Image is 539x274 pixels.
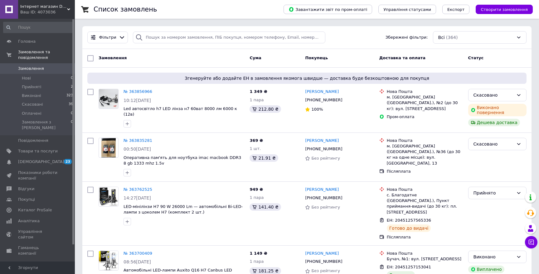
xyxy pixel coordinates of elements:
[284,5,372,14] button: Завантажити звіт по пром-оплаті
[473,92,514,99] div: Скасовано
[386,35,428,41] span: Збережені фільтри:
[378,5,436,14] button: Управління статусами
[250,138,263,143] span: 369 ₴
[124,89,152,94] a: № 363856966
[124,251,152,256] a: № 363700409
[20,9,75,15] div: Ваш ID: 4073036
[71,119,73,131] span: 0
[468,266,504,273] div: Виплачено
[22,102,43,107] span: Скасовані
[387,192,463,215] div: с. Благодатне ([GEOGRAPHIC_DATA].), Пункт приймання-видачі (до 30 кг): пл. [STREET_ADDRESS]
[438,34,445,41] span: Всі
[468,55,484,60] span: Статус
[124,147,151,151] span: 00:50[DATE]
[99,187,118,206] img: Фото товару
[20,4,67,9] span: Інтернет магазин DRAGON MAG
[387,251,463,256] div: Нова Пошта
[99,187,119,207] a: Фото товару
[473,190,514,196] div: Прийнято
[99,89,119,109] a: Фото товару
[305,89,339,95] a: [PERSON_NAME]
[304,145,343,153] div: [PHONE_NUMBER]
[387,138,463,143] div: Нова Пошта
[22,93,41,99] span: Виконані
[250,203,281,211] div: 141.40 ₴
[71,84,73,90] span: 2
[66,93,73,99] span: 323
[18,138,48,143] span: Повідомлення
[99,251,118,270] img: Фото товару
[99,89,118,108] img: Фото товару
[468,104,527,116] div: Виконано повернення
[383,7,431,12] span: Управління статусами
[71,75,73,81] span: 0
[305,138,339,144] a: [PERSON_NAME]
[18,170,58,181] span: Показники роботи компанії
[18,49,75,60] span: Замовлення та повідомлення
[468,119,520,126] div: Дешева доставка
[250,89,267,94] span: 1 349 ₴
[473,253,514,260] div: Виконано
[387,224,431,232] div: Готово до видачі
[124,187,152,192] a: № 363762525
[18,245,58,256] span: Гаманець компанії
[250,55,261,60] span: Cума
[22,119,71,131] span: Замовлення з [PERSON_NAME]
[250,259,264,264] span: 1 пара
[18,148,58,154] span: Товари та послуги
[250,187,263,192] span: 949 ₴
[525,236,537,248] button: Чат з покупцем
[250,251,267,256] span: 1 149 ₴
[22,84,41,90] span: Прийняті
[90,75,524,81] span: Згенеруйте або додайте ЕН в замовлення якомога швидше — доставка буде безкоштовною для покупця
[481,7,528,12] span: Створити замовлення
[250,98,264,102] span: 1 пара
[304,194,343,202] div: [PHONE_NUMBER]
[99,138,119,158] a: Фото товару
[124,195,151,200] span: 14:27[DATE]
[387,218,431,223] span: ЕН: 20451257565336
[22,75,31,81] span: Нові
[304,257,343,266] div: [PHONE_NUMBER]
[387,265,431,269] span: ЕН: 20451257153041
[447,7,465,12] span: Експорт
[289,7,367,12] span: Завантажити звіт по пром-оплаті
[124,155,241,166] a: Оперативна пам'ять для ноутбука imac macbook DDR3 8 gb 1333 mhz 1.5v
[69,102,73,107] span: 39
[305,187,339,193] a: [PERSON_NAME]
[22,111,41,116] span: Оплачені
[101,138,116,157] img: Фото товару
[18,229,58,240] span: Управління сайтом
[305,251,339,257] a: [PERSON_NAME]
[387,143,463,166] div: м. [GEOGRAPHIC_DATA] ([GEOGRAPHIC_DATA].), №36 (до 30 кг на одне місце): вул. [GEOGRAPHIC_DATA], 13
[250,146,261,151] span: 1 шт.
[99,35,116,41] span: Фільтри
[18,218,40,224] span: Аналітика
[311,107,323,112] span: 100%
[305,55,328,60] span: Покупець
[64,159,72,164] span: 23
[99,55,127,60] span: Замовлення
[99,251,119,271] a: Фото товару
[250,195,264,200] span: 1 пара
[387,234,463,240] div: Післяплата
[18,39,36,44] span: Головна
[18,186,34,192] span: Відгуки
[387,114,463,120] div: Пром-оплата
[304,96,343,104] div: [PHONE_NUMBER]
[476,5,533,14] button: Створити замовлення
[71,111,73,116] span: 0
[379,55,425,60] span: Доставка та оплата
[3,22,74,33] input: Пошук
[124,259,151,264] span: 08:56[DATE]
[250,105,281,113] div: 212.80 ₴
[18,66,44,71] span: Замовлення
[387,256,463,262] div: Бучач, №1: вул. [STREET_ADDRESS]
[94,6,157,13] h1: Список замовлень
[18,159,64,165] span: [DEMOGRAPHIC_DATA]
[124,98,151,103] span: 10:12[DATE]
[311,205,340,209] span: Без рейтингу
[18,207,52,213] span: Каталог ProSale
[124,106,237,117] a: Led автосвітло h7 LED лінза н7 60ват 8000 лм 6000 к (12в)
